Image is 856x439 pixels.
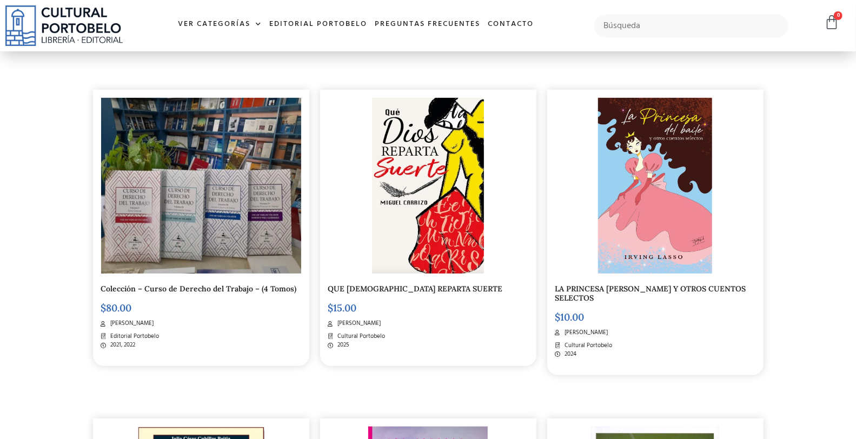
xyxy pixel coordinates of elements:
[371,13,484,36] a: Preguntas frecuentes
[101,284,297,294] a: Colección – Curso de Derecho del Trabajo – (4 Tomos)
[335,332,385,341] span: Cultural Portobelo
[594,15,788,37] input: Búsqueda
[101,302,107,314] span: $
[335,341,349,350] span: 2025
[108,332,159,341] span: Editorial Portobelo
[108,341,135,350] span: 2021, 2022
[328,302,334,314] span: $
[484,13,538,36] a: Contacto
[335,319,381,328] span: [PERSON_NAME]
[555,311,561,323] span: $
[555,284,746,303] a: LA PRINCESA [PERSON_NAME] Y OTROS CUENTOS SELECTOS
[101,98,301,274] img: WhatsApp-Image-2022-01-27-at-11.32.04-AM-1.jpeg
[266,13,371,36] a: Editorial Portobelo
[101,302,132,314] bdi: 80.00
[598,98,712,274] img: Portada-la-princesa-del-baileTB
[108,319,154,328] span: [PERSON_NAME]
[372,98,484,274] img: Portada libro Miguel Carrizo
[562,328,608,337] span: [PERSON_NAME]
[555,311,585,323] bdi: 10.00
[328,284,503,294] a: QUE [DEMOGRAPHIC_DATA] REPARTA SUERTE
[562,350,576,359] span: 2024
[824,15,839,30] a: 0
[562,341,612,350] span: Cultural Portobelo
[174,13,266,36] a: Ver Categorías
[834,11,842,20] span: 0
[328,302,357,314] bdi: 15.00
